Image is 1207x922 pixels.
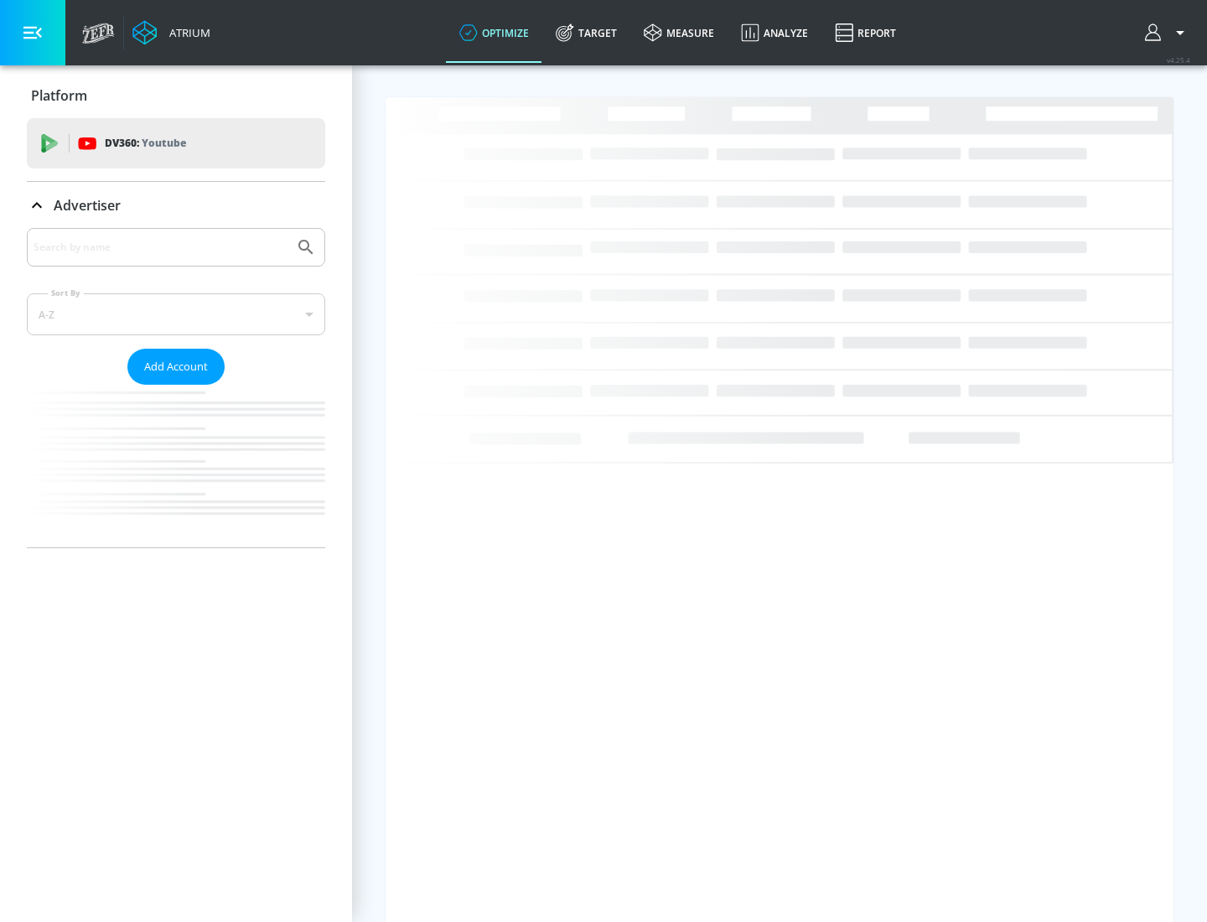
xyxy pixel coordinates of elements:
[27,385,325,547] nav: list of Advertiser
[27,118,325,168] div: DV360: Youtube
[48,287,84,298] label: Sort By
[34,236,288,258] input: Search by name
[132,20,210,45] a: Atrium
[27,72,325,119] div: Platform
[163,25,210,40] div: Atrium
[142,134,186,152] p: Youtube
[144,357,208,376] span: Add Account
[127,349,225,385] button: Add Account
[630,3,728,63] a: measure
[446,3,542,63] a: optimize
[542,3,630,63] a: Target
[27,182,325,229] div: Advertiser
[54,196,121,215] p: Advertiser
[27,228,325,547] div: Advertiser
[31,86,87,105] p: Platform
[105,134,186,153] p: DV360:
[27,293,325,335] div: A-Z
[728,3,821,63] a: Analyze
[821,3,909,63] a: Report
[1167,55,1190,65] span: v 4.25.4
